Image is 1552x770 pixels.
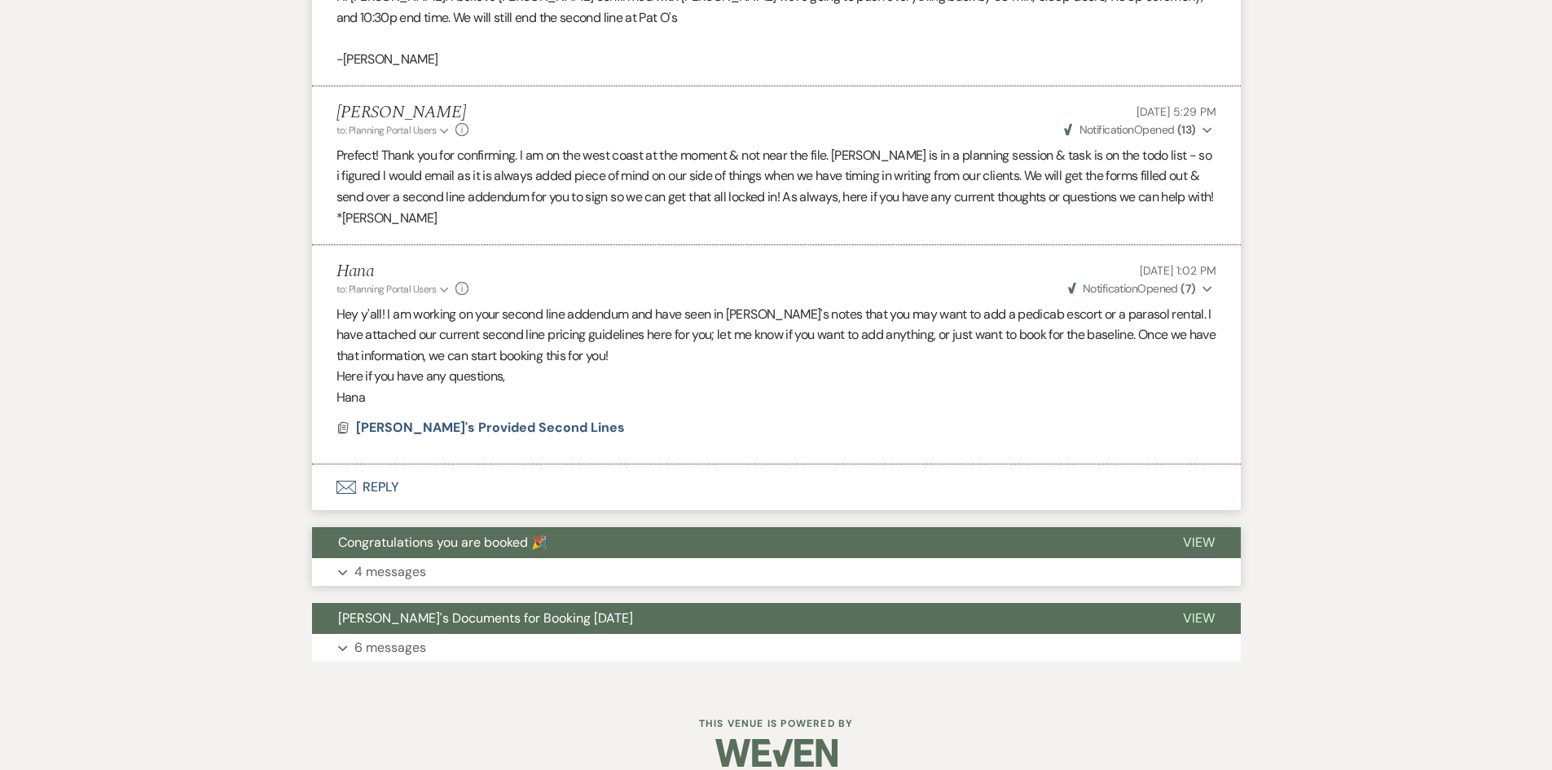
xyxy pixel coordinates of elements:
[1062,121,1216,139] button: NotificationOpened (13)
[338,534,547,551] span: Congratulations you are booked 🎉
[1140,263,1216,278] span: [DATE] 1:02 PM
[336,124,437,137] span: to: Planning Portal Users
[1066,280,1216,297] button: NotificationOpened (7)
[336,283,437,296] span: to: Planning Portal Users
[336,282,452,297] button: to: Planning Portal Users
[1183,609,1215,627] span: View
[1064,122,1196,137] span: Opened
[336,366,1216,387] p: Here if you have any questions,
[312,558,1241,586] button: 4 messages
[356,419,625,436] span: [PERSON_NAME]'s Provided Second Lines
[1180,281,1195,296] strong: ( 7 )
[312,603,1157,634] button: [PERSON_NAME]'s Documents for Booking [DATE]
[336,103,469,123] h5: [PERSON_NAME]
[336,49,1216,70] p: -[PERSON_NAME]
[1079,122,1134,137] span: Notification
[354,561,426,583] p: 4 messages
[336,304,1216,367] p: Hey y'all! I am working on your second line addendum and have seen in [PERSON_NAME]'s notes that ...
[336,387,1216,408] p: Hana
[336,262,469,282] h5: Hana
[1157,527,1241,558] button: View
[312,527,1157,558] button: Congratulations you are booked 🎉
[1177,122,1196,137] strong: ( 13 )
[336,123,452,138] button: to: Planning Portal Users
[1157,603,1241,634] button: View
[312,464,1241,510] button: Reply
[1183,534,1215,551] span: View
[336,145,1216,228] p: Prefect! Thank you for confirming. I am on the west coast at the moment & not near the file. [PER...
[338,609,633,627] span: [PERSON_NAME]'s Documents for Booking [DATE]
[354,637,426,658] p: 6 messages
[1083,281,1137,296] span: Notification
[356,418,629,438] button: [PERSON_NAME]'s Provided Second Lines
[1137,104,1216,119] span: [DATE] 5:29 PM
[312,634,1241,662] button: 6 messages
[1068,281,1196,296] span: Opened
